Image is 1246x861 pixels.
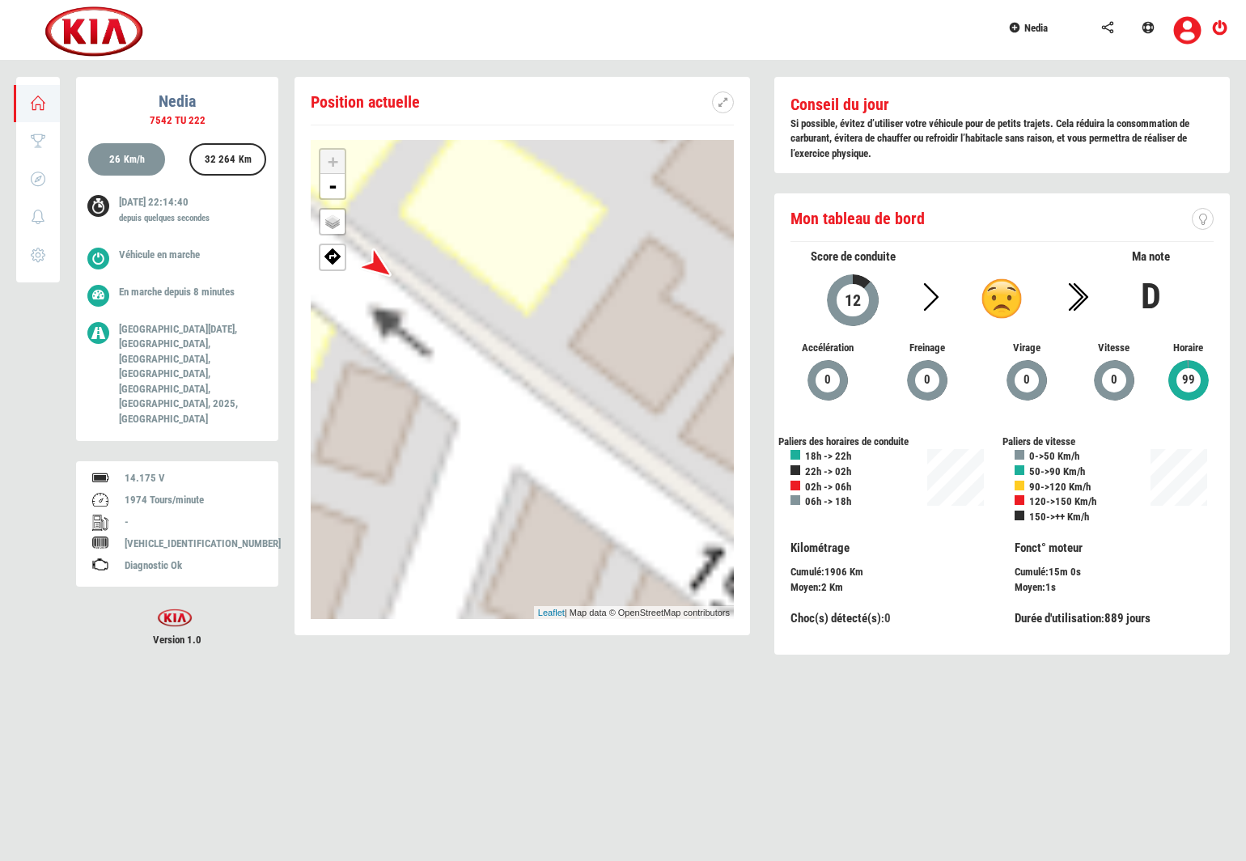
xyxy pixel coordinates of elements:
span: 889 jours [1104,611,1151,626]
div: [VEHICLE_IDENTIFICATION_NUMBER] [125,537,262,552]
b: 02h -> 06h [805,481,851,493]
span: Afficher ma position sur google map [320,245,345,265]
a: Layers [320,210,345,234]
span: Cumulé [790,566,821,578]
span: Position actuelle [311,92,420,112]
span: Score de conduite [811,249,896,264]
b: 22h -> 02h [805,465,851,477]
p: Véhicule en marche [119,248,254,263]
p: [GEOGRAPHIC_DATA][DATE], [GEOGRAPHIC_DATA], [GEOGRAPHIC_DATA], [GEOGRAPHIC_DATA], [GEOGRAPHIC_DAT... [119,322,254,427]
div: : [1015,580,1214,596]
img: d.png [981,278,1022,319]
b: D [1141,275,1161,317]
b: 50->90 Km/h [1029,465,1085,477]
span: Choc(s) détecté(s) [790,611,881,626]
span: Accélération [790,341,866,356]
a: Zoom out [320,174,345,198]
span: Durée d'utilisation [1015,611,1101,626]
label: Km [239,153,252,167]
div: 1974 Tours/minute [125,493,262,508]
span: Freinage [890,341,965,356]
span: 0 [824,371,832,389]
div: : [1015,610,1214,627]
div: : [790,610,990,627]
b: Nedia [159,91,196,111]
b: 18h -> 22h [805,450,851,462]
div: Diagnostic Ok [125,558,262,574]
div: 26 [102,145,152,177]
label: depuis quelques secondes [119,212,210,225]
b: 120->150 Km/h [1029,495,1096,507]
div: : [790,580,990,596]
span: 0 [884,611,891,626]
b: 150->++ Km/h [1029,511,1089,523]
span: Cumulé [1015,566,1045,578]
span: 0 [1110,371,1118,389]
span: depuis 8 minutes [164,286,235,298]
div: Paliers des horaires de conduite [778,435,1002,450]
div: : [778,540,1002,596]
b: 0->50 Km/h [1029,450,1079,462]
span: Moyen [1015,581,1042,593]
div: Paliers de vitesse [1002,435,1227,450]
p: Kilométrage [790,540,990,557]
span: 99 [1181,371,1196,389]
span: Ma note [1132,249,1170,264]
b: Conseil du jour [790,95,889,114]
span: Moyen [790,581,818,593]
a: Leaflet [538,608,565,617]
a: Zoom in [320,150,345,174]
b: Si possible, évitez d’utiliser votre véhicule pour de petits trajets. Cela réduira la consommatio... [790,117,1189,159]
img: sayartech-logo.png [148,609,201,627]
div: 14.175 V [125,471,262,486]
div: 32 264 [197,145,259,177]
span: 0 [1023,371,1031,389]
span: Nedia [1024,22,1048,34]
div: - [125,515,262,530]
span: Virage [990,341,1065,356]
span: 15m 0s [1049,566,1081,578]
label: Km/h [124,153,145,167]
span: Km [850,566,863,578]
span: 12 [844,291,862,310]
p: Fonct° moteur [1015,540,1214,557]
span: En marche [119,286,162,298]
div: 7542 TU 222 [76,113,278,129]
b: 90->120 Km/h [1029,481,1091,493]
span: Km [829,581,843,593]
div: | Map data © OpenStreetMap contributors [534,606,734,620]
span: 2 [821,581,827,593]
span: 1906 [824,566,847,578]
span: 0 [923,371,931,389]
img: directions.png [324,247,341,265]
span: Horaire [1163,341,1214,356]
span: Vitesse [1089,341,1139,356]
span: Mon tableau de bord [790,209,925,228]
span: 1s [1045,581,1056,593]
b: 06h -> 18h [805,495,851,507]
p: [DATE] 22:14:40 [119,195,254,228]
span: Version 1.0 [76,633,278,648]
div: : [1002,540,1227,596]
